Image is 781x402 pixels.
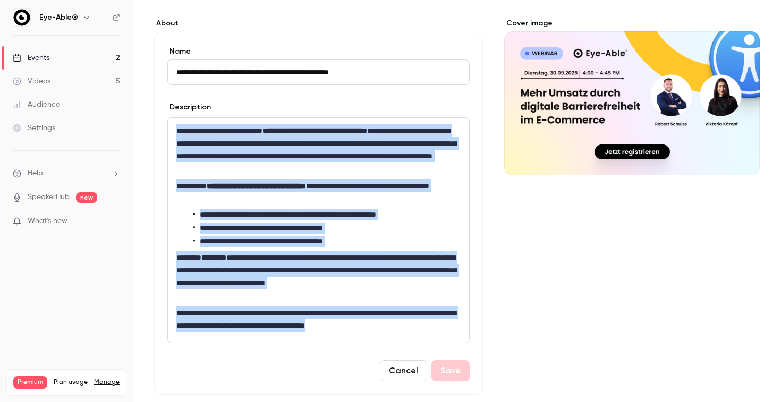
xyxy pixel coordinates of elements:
[28,168,43,179] span: Help
[107,217,120,226] iframe: Noticeable Trigger
[504,18,760,175] section: Cover image
[13,9,30,26] img: Eye-Able®
[504,18,760,29] label: Cover image
[13,123,55,133] div: Settings
[54,378,88,387] span: Plan usage
[380,360,427,381] button: Cancel
[13,376,47,389] span: Premium
[28,192,70,203] a: SpeakerHub
[13,53,49,63] div: Events
[94,378,120,387] a: Manage
[28,216,67,227] span: What's new
[13,99,60,110] div: Audience
[13,168,120,179] li: help-dropdown-opener
[167,117,470,343] section: description
[167,46,470,57] label: Name
[154,18,483,29] label: About
[39,12,78,23] h6: Eye-Able®
[13,76,50,87] div: Videos
[167,102,211,113] label: Description
[168,118,469,343] div: editor
[76,192,97,203] span: new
